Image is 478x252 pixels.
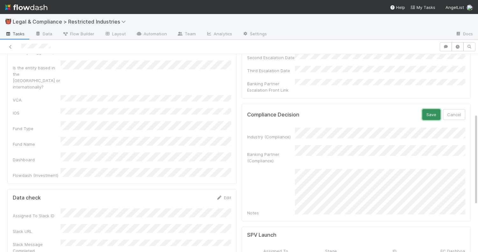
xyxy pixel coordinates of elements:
h5: Data check [13,195,41,201]
span: 👹 [5,19,11,24]
div: VCA [13,97,61,103]
div: Fund Name [13,141,61,147]
div: Banking Partner (Compliance) [247,151,295,164]
h5: Compliance Decision [247,112,299,118]
div: Slack URL [13,228,61,234]
a: Data [30,29,57,39]
h5: SPV Launch [247,232,276,238]
a: Docs [450,29,478,39]
span: Tasks [5,31,25,37]
span: My Tasks [410,5,435,10]
span: AngelList [446,5,464,10]
div: Industry (Compliance) [247,134,295,140]
a: Layout [99,29,131,39]
a: Flow Builder [57,29,99,39]
div: Fund Type [13,125,61,132]
button: Cancel [443,109,465,120]
div: Assigned To Slack ID [13,213,61,219]
div: Flowdash (Investment) [13,172,61,178]
div: Second Escalation Date [247,54,295,61]
a: My Tasks [410,4,435,10]
div: Help [390,4,405,10]
span: Legal & Compliance > Restricted Industries [13,18,129,25]
a: Team [172,29,201,39]
button: Save [422,109,440,120]
a: Settings [237,29,272,39]
img: avatar_c545aa83-7101-4841-8775-afeaaa9cc762.png [467,4,473,11]
span: Flow Builder [62,31,94,37]
div: Is the entity based in the [GEOGRAPHIC_DATA] or internationally? [13,65,61,90]
div: Dashboard [13,157,61,163]
div: Notes [247,210,295,216]
a: Edit [216,195,231,200]
a: Analytics [201,29,237,39]
div: IOS [13,110,61,116]
div: Third Escalation Date [247,67,295,74]
a: Automation [131,29,172,39]
img: logo-inverted-e16ddd16eac7371096b0.svg [5,2,47,13]
div: Banking Partner Escalation Front Link [247,80,295,93]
